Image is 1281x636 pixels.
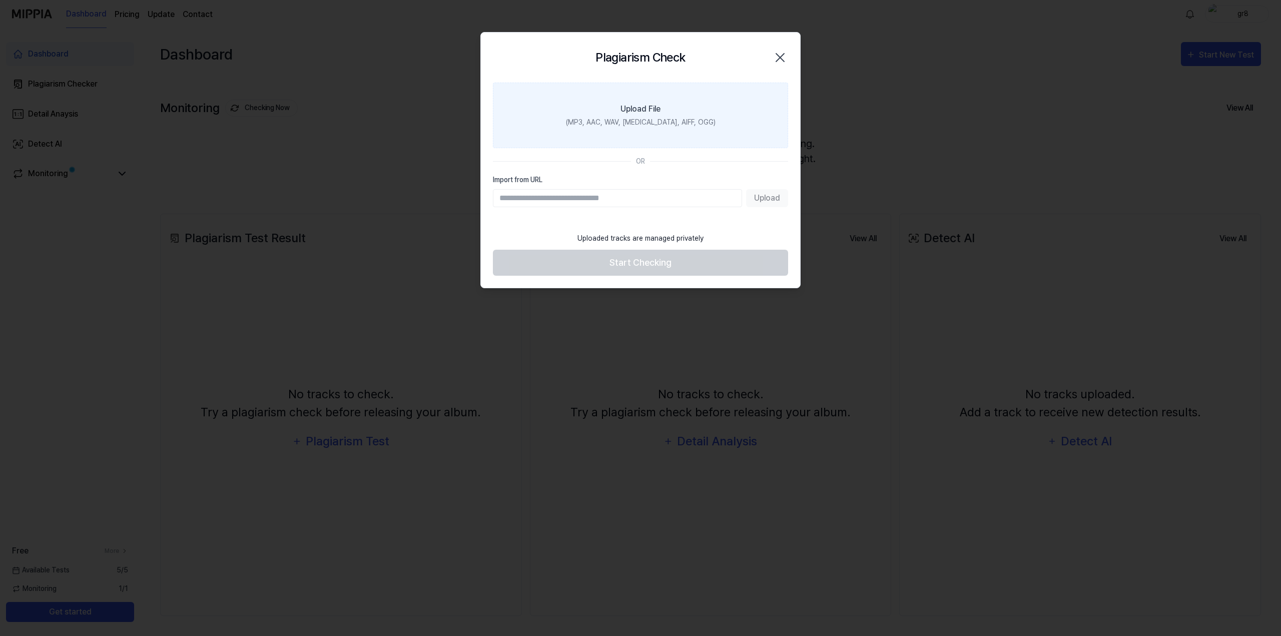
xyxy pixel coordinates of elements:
[571,227,710,250] div: Uploaded tracks are managed privately
[595,49,685,67] h2: Plagiarism Check
[493,175,788,185] label: Import from URL
[620,103,661,115] div: Upload File
[636,156,645,167] div: OR
[566,117,716,128] div: (MP3, AAC, WAV, [MEDICAL_DATA], AIFF, OGG)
